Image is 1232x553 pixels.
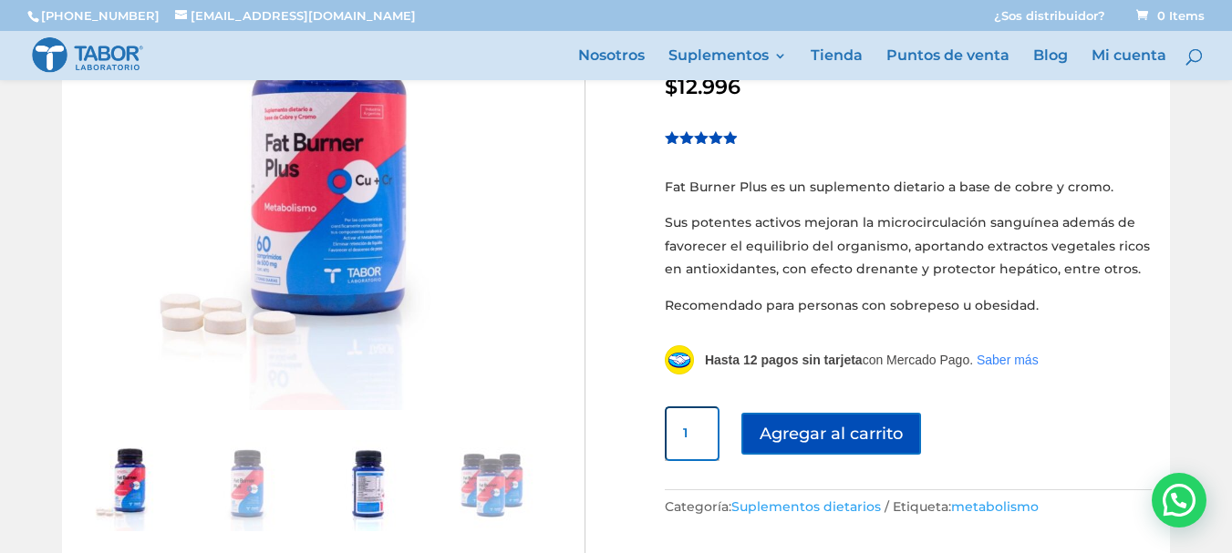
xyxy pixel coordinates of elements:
img: Laboratorio Tabor [31,36,144,75]
a: [EMAIL_ADDRESS][DOMAIN_NAME] [175,8,416,23]
img: Fat Burner Plus x3 [445,440,536,531]
a: Tienda [811,49,863,80]
a: 0 Items [1133,8,1205,23]
div: Hola! Cómo puedo ayudarte? WhatsApp contact [1152,473,1206,527]
a: Suplementos dietarios [731,498,881,515]
a: [PHONE_NUMBER] [41,8,160,23]
img: Fat Burner Plus con pastillas [80,440,171,531]
input: Product quantity [665,406,720,461]
img: Fat Burner Plus etiqueta [323,440,414,531]
a: Puntos de venta [886,49,1009,80]
span: $ [665,74,678,99]
a: Saber más [977,353,1039,367]
span: Categoría: [665,498,893,515]
span: 0 Items [1136,8,1205,23]
a: Nosotros [578,49,645,80]
span: Etiqueta: [893,498,1039,515]
span: Valorado sobre 5 basado en puntuaciones de clientes [665,130,738,233]
p: Recomendado para personas con sobrepeso u obesidad. [665,294,1153,318]
p: Fat Burner Plus es un suplemento dietario a base de cobre y cromo. [665,176,1153,212]
div: Valorado en 4.91 de 5 [665,130,739,144]
a: metabolismo [951,498,1039,515]
bdi: 12.996 [665,74,740,99]
button: Agregar al carrito [741,413,921,454]
a: Blog [1033,49,1068,80]
span: con Mercado Pago. [705,353,973,367]
img: mp-logo-hand-shake [665,345,694,374]
img: Fat Burner Plus frente [202,440,293,531]
a: Suplementos [668,49,787,80]
a: Mi cuenta [1092,49,1166,80]
b: Hasta 12 pagos sin tarjeta [705,353,863,367]
p: Sus potentes activos mejoran la microcirculación sanguínea además de favorecer el equilibrio del ... [665,211,1153,294]
a: ¿Sos distribuidor? [994,10,1105,31]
